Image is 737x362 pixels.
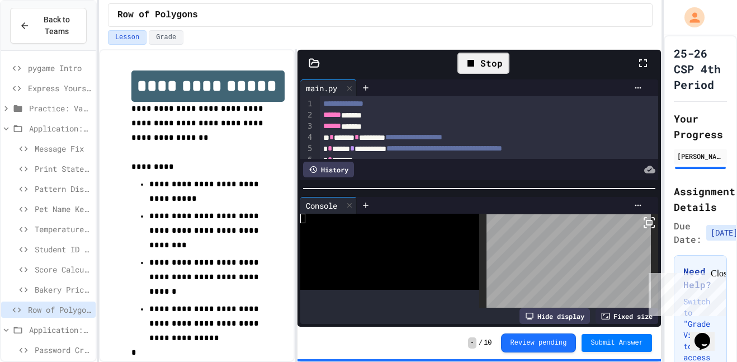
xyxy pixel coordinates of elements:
[457,53,509,74] div: Stop
[35,284,91,295] span: Bakery Price Calculator
[674,111,727,142] h2: Your Progress
[582,334,652,352] button: Submit Answer
[29,324,91,336] span: Application: Strings, Inputs, Math
[35,163,91,175] span: Print Statement Repair
[590,339,643,347] span: Submit Answer
[108,30,147,45] button: Lesson
[674,219,702,246] span: Due Date:
[484,339,492,347] span: 10
[28,82,91,94] span: Express Yourself in Python!
[674,184,727,215] h2: Assignment Details
[673,4,707,30] div: My Account
[35,143,91,154] span: Message Fix
[468,337,476,349] span: -
[28,304,91,316] span: Row of Polygons
[35,223,91,235] span: Temperature Converter
[35,264,91,275] span: Score Calculator
[29,123,91,134] span: Application: Variables/Print
[35,183,91,195] span: Pattern Display Challenge
[4,4,77,71] div: Chat with us now!Close
[690,317,726,351] iframe: chat widget
[479,339,483,347] span: /
[674,45,727,92] h1: 25-26 CSP 4th Period
[644,269,726,316] iframe: chat widget
[683,265,717,292] h3: Need Help?
[501,333,577,352] button: Review pending
[117,8,198,22] span: Row of Polygons
[35,243,91,255] span: Student ID Scanner
[28,62,91,74] span: pygame Intro
[10,8,87,44] button: Back to Teams
[35,344,91,356] span: Password Creator
[35,203,91,215] span: Pet Name Keeper
[149,30,183,45] button: Grade
[36,14,77,37] span: Back to Teams
[677,151,724,161] div: [PERSON_NAME]
[29,102,91,114] span: Practice: Variables/Print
